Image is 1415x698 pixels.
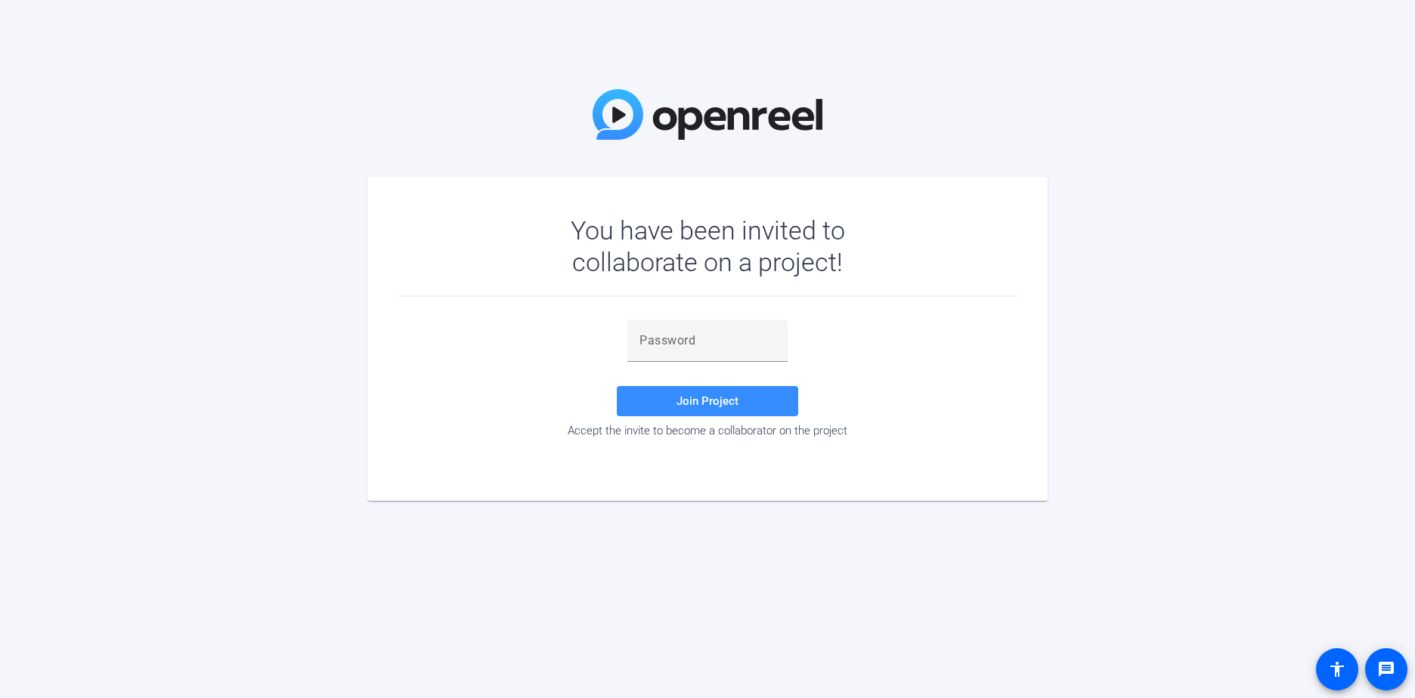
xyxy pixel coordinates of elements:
[398,424,1017,437] div: Accept the invite to become a collaborator on the project
[639,332,776,350] input: Password
[617,386,798,416] button: Join Project
[677,394,738,408] span: Join Project
[1377,660,1395,678] mat-icon: message
[1328,660,1346,678] mat-icon: accessibility
[527,215,889,278] div: You have been invited to collaborate on a project!
[593,89,822,140] img: OpenReel Logo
